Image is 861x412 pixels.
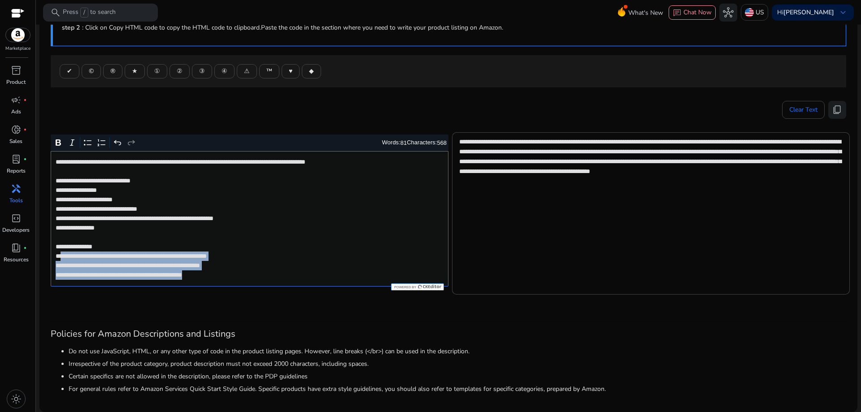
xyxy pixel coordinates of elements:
[400,139,407,146] label: 81
[782,101,825,119] button: Clear Text
[745,8,754,17] img: us.svg
[11,243,22,253] span: book_4
[80,8,88,17] span: /
[266,66,272,76] span: ™
[222,66,227,76] span: ④
[69,359,846,369] li: Irrespective of the product category, product description must not exceed 2000 characters, includ...
[259,64,279,78] button: ™
[69,384,846,394] li: For general rules refer to Amazon Services Quick Start Style Guide. Specific products have extra ...
[789,101,818,119] span: Clear Text
[828,101,846,119] button: content_copy
[62,23,837,32] p: : Click on Copy HTML code to copy the HTML code to clipboard.Paste the code in the section where ...
[628,5,663,21] span: What's New
[89,66,94,76] span: ©
[777,9,834,16] p: Hi
[214,64,235,78] button: ④
[67,66,72,76] span: ✔
[51,329,846,339] h3: Policies for Amazon Descriptions and Listings
[11,65,22,76] span: inventory_2
[192,64,212,78] button: ③
[62,23,80,32] b: step 2
[51,151,448,286] div: Rich Text Editor. Editing area: main. Press Alt+0 for help.
[11,108,21,116] p: Ads
[723,7,734,18] span: hub
[11,183,22,194] span: handyman
[51,134,448,152] div: Editor toolbar
[125,64,145,78] button: ★
[282,64,300,78] button: ♥
[69,347,846,356] li: Do not use JavaScript, HTML, or any other type of code in the product listing pages. However, lin...
[103,64,122,78] button: ®
[9,196,23,204] p: Tools
[132,66,138,76] span: ★
[237,64,257,78] button: ⚠
[63,8,116,17] p: Press to search
[147,64,167,78] button: ①
[11,394,22,404] span: light_mode
[382,137,447,148] div: Words: Characters:
[23,157,27,161] span: fiber_manual_record
[60,64,79,78] button: ✔
[110,66,115,76] span: ®
[11,124,22,135] span: donut_small
[719,4,737,22] button: hub
[6,28,30,42] img: amazon.svg
[170,64,190,78] button: ②
[437,139,447,146] label: 568
[5,45,30,52] p: Marketplace
[673,9,682,17] span: chat
[289,66,292,76] span: ♥
[683,8,712,17] span: Chat Now
[11,154,22,165] span: lab_profile
[669,5,716,20] button: chatChat Now
[302,64,321,78] button: ◆
[50,7,61,18] span: search
[199,66,205,76] span: ③
[9,137,22,145] p: Sales
[244,66,250,76] span: ⚠
[832,104,843,115] span: content_copy
[7,167,26,175] p: Reports
[783,8,834,17] b: [PERSON_NAME]
[11,95,22,105] span: campaign
[309,66,314,76] span: ◆
[69,372,846,381] li: Certain specifics are not allowed in the description, please refer to the PDP guidelines
[838,7,848,18] span: keyboard_arrow_down
[82,64,101,78] button: ©
[177,66,183,76] span: ②
[756,4,764,20] p: US
[2,226,30,234] p: Developers
[23,246,27,250] span: fiber_manual_record
[6,78,26,86] p: Product
[11,213,22,224] span: code_blocks
[154,66,160,76] span: ①
[23,128,27,131] span: fiber_manual_record
[23,98,27,102] span: fiber_manual_record
[4,256,29,264] p: Resources
[393,285,416,289] span: Powered by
